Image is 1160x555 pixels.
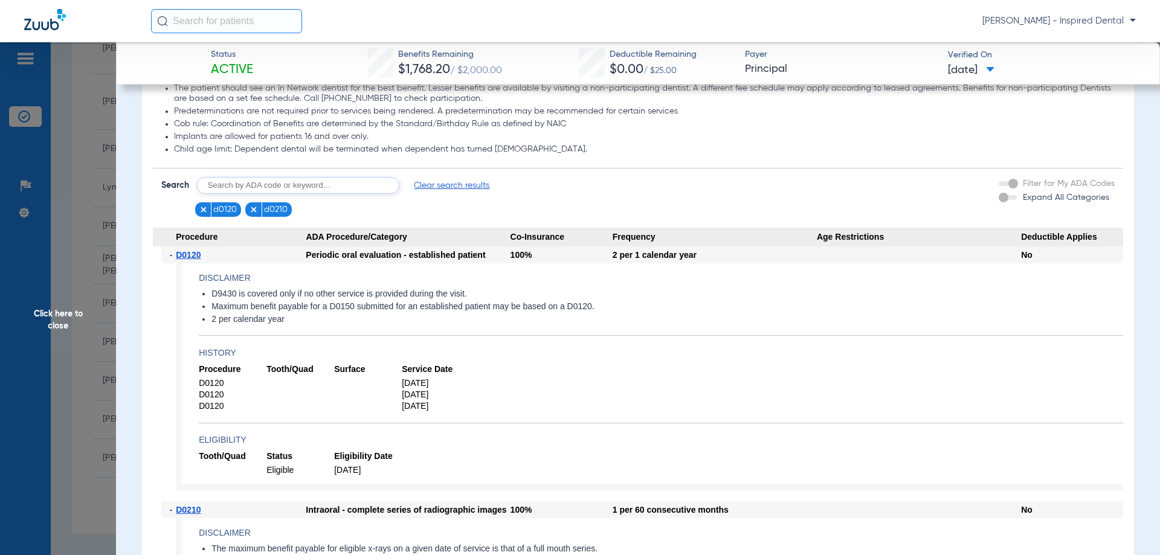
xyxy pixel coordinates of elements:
[199,364,266,375] span: Procedure
[153,228,306,247] span: Procedure
[745,62,938,77] span: Principal
[266,364,334,375] span: Tooth/Quad
[199,347,1123,359] h4: History
[610,63,643,76] span: $0.00
[334,464,402,476] span: [DATE]
[176,250,201,260] span: D0120
[211,48,253,61] span: Status
[266,464,334,476] span: Eligible
[161,179,189,191] span: Search
[196,177,399,194] input: Search by ADA code or keyword…
[398,48,502,61] span: Benefits Remaining
[402,364,469,375] span: Service Date
[211,314,1123,325] li: 2 per calendar year
[1021,501,1123,518] div: No
[264,204,288,216] span: d0210
[174,132,1115,143] li: Implants are allowed for patients 16 and over only.
[250,205,258,214] img: x.svg
[1020,178,1115,190] label: Filter for My ADA Codes
[334,364,402,375] span: Surface
[211,62,253,79] span: Active
[643,66,677,75] span: / $25.00
[613,228,817,247] span: Frequency
[398,63,450,76] span: $1,768.20
[170,246,176,263] span: -
[211,544,1123,554] li: The maximum benefit payable for eligible x-rays on a given date of service is that of a full mout...
[211,301,1123,312] li: Maximum benefit payable for a D0150 submitted for an established patient may be based on a D0120.
[511,246,613,263] div: 100%
[170,501,176,518] span: -
[982,15,1136,27] span: [PERSON_NAME] - Inspired Dental
[199,389,266,400] span: D0120
[511,228,613,247] span: Co-Insurance
[610,48,697,61] span: Deductible Remaining
[174,119,1115,130] li: Cob rule: Coordination of Benefits are determined by the Standard/Birthday Rule as defined by NAIC
[511,501,613,518] div: 100%
[613,501,817,518] div: 1 per 60 consecutive months
[213,204,237,216] span: d0120
[402,400,469,412] span: [DATE]
[211,289,1123,300] li: D9430 is covered only if no other service is provided during the visit.
[817,228,1021,247] span: Age Restrictions
[151,9,302,33] input: Search for patients
[1021,246,1123,263] div: No
[199,527,1123,539] h4: Disclaimer
[402,377,469,389] span: [DATE]
[199,400,266,412] span: D0120
[1021,228,1123,247] span: Deductible Applies
[613,246,817,263] div: 2 per 1 calendar year
[1100,497,1160,555] iframe: Chat Widget
[745,48,938,61] span: Payer
[174,83,1115,104] li: The patient should see an In Network dentist for the best benefit. Lesser benefits are available ...
[334,451,402,462] span: Eligibility Date
[176,505,201,515] span: D0210
[174,144,1115,155] li: Child age limit: Dependent dental will be terminated when dependent has turned [DEMOGRAPHIC_DATA].
[157,16,168,27] img: Search Icon
[306,501,510,518] div: Intraoral - complete series of radiographic images
[306,228,510,247] span: ADA Procedure/Category
[306,246,510,263] div: Periodic oral evaluation - established patient
[1023,193,1109,202] span: Expand All Categories
[402,389,469,400] span: [DATE]
[266,451,334,462] span: Status
[450,66,502,75] span: / $2,000.00
[199,451,266,462] span: Tooth/Quad
[199,434,1123,446] h4: Eligibility
[174,106,1115,117] li: Predeterminations are not required prior to services being rendered. A predetermination may be re...
[199,205,208,214] img: x.svg
[948,63,994,78] span: [DATE]
[24,9,66,30] img: Zuub Logo
[199,377,266,389] span: D0120
[948,49,1141,62] span: Verified On
[414,179,489,191] span: Clear search results
[199,272,1123,284] h4: Disclaimer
